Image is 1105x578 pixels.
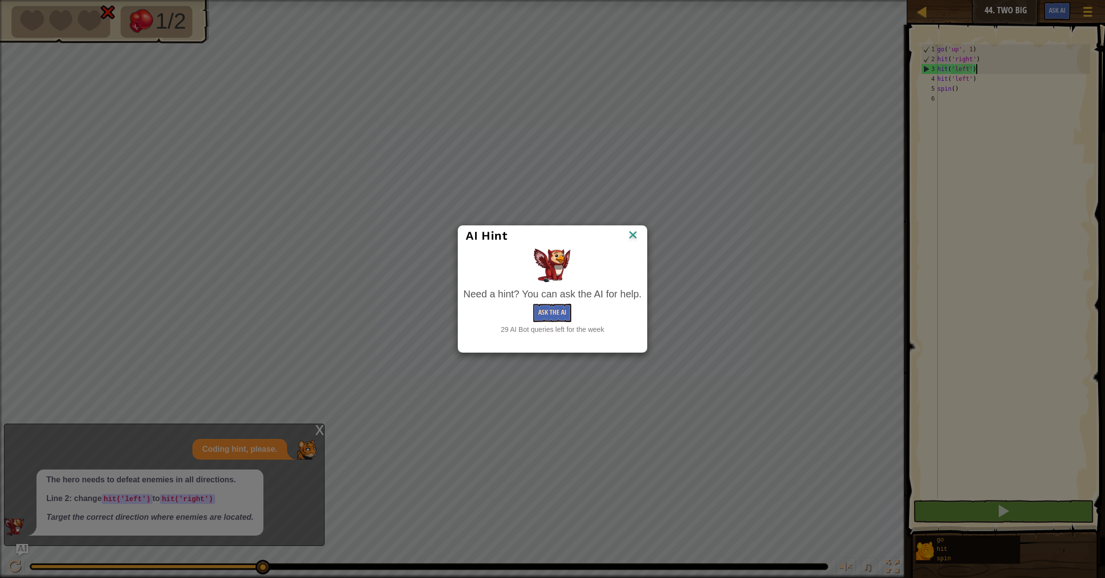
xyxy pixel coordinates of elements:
[463,325,641,334] div: 29 AI Bot queries left for the week
[534,249,571,282] img: AI Hint Animal
[466,229,507,243] span: AI Hint
[626,228,639,243] img: IconClose.svg
[533,304,571,322] button: Ask the AI
[463,287,641,301] div: Need a hint? You can ask the AI for help.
